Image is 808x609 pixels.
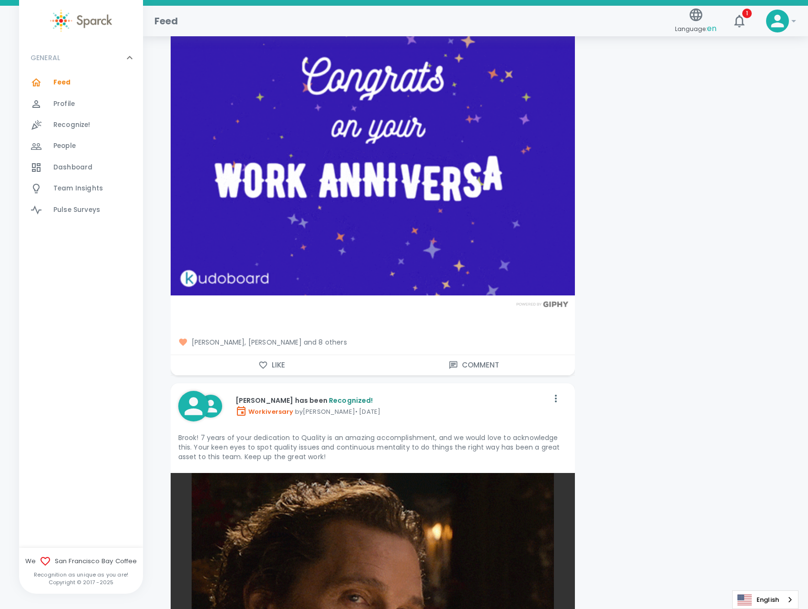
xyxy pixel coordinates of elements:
p: Recognition as unique as you are! [19,571,143,578]
p: GENERAL [31,53,60,63]
span: Pulse Surveys [53,205,100,215]
img: Powered by GIPHY [514,301,571,307]
span: Workiversary [235,407,294,416]
span: en [707,23,716,34]
p: Brook! 7 years of your dedication to Quality is an amazing accomplishment, and we would love to a... [178,433,567,462]
span: Recognized! [329,396,373,405]
button: Language:en [671,4,720,38]
span: Dashboard [53,163,92,172]
span: [PERSON_NAME], [PERSON_NAME] and 8 others [178,337,567,347]
a: Recognize! [19,115,143,136]
div: GENERAL [19,72,143,224]
img: Sparck logo [50,10,112,32]
span: Team Insights [53,184,103,193]
div: Language [732,590,798,609]
aside: Language selected: English [732,590,798,609]
a: Feed [19,72,143,93]
h1: Feed [154,13,178,29]
span: People [53,141,76,151]
p: by [PERSON_NAME] • [DATE] [235,405,548,417]
p: [PERSON_NAME] has been [235,396,548,405]
a: Profile [19,94,143,115]
button: Comment [373,355,575,375]
a: Sparck logo [19,10,143,32]
a: People [19,136,143,157]
p: Copyright © 2017 - 2025 [19,578,143,586]
span: Profile [53,99,75,109]
a: Team Insights [19,178,143,199]
div: GENERAL [19,43,143,72]
a: Pulse Surveys [19,199,143,220]
a: Dashboard [19,157,143,178]
span: Language: [675,22,716,35]
span: Recognize! [53,120,91,130]
span: 1 [742,9,752,18]
span: We San Francisco Bay Coffee [19,556,143,567]
a: English [733,591,798,609]
button: Like [171,355,373,375]
button: 1 [728,10,751,32]
span: Feed [53,78,71,87]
